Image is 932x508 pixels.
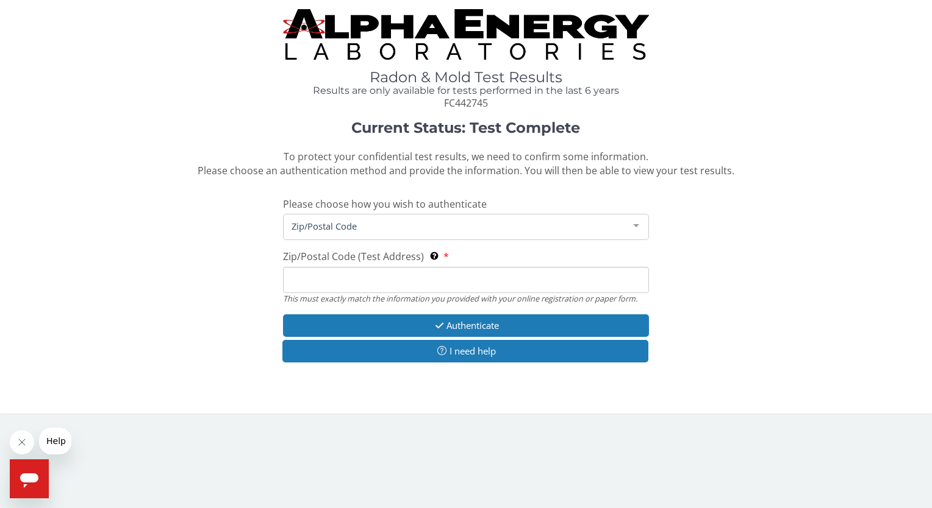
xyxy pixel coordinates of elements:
[39,428,71,454] iframe: Message from company
[289,219,623,233] span: Zip/Postal Code
[10,430,34,454] iframe: Close message
[283,85,648,96] h4: Results are only available for tests performed in the last 6 years
[283,250,424,263] span: Zip/Postal Code (Test Address)
[351,119,580,136] strong: Current Status: Test Complete
[283,293,648,304] div: This must exactly match the information you provided with your online registration or paper form.
[283,314,648,337] button: Authenticate
[444,96,488,110] span: FC442745
[198,150,734,177] span: To protect your confidential test results, we need to confirm some information. Please choose an ...
[283,9,648,60] img: TightCrop.jpg
[10,459,49,498] iframe: Button to launch messaging window
[283,197,487,211] span: Please choose how you wish to authenticate
[283,69,648,85] h1: Radon & Mold Test Results
[282,340,648,362] button: I need help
